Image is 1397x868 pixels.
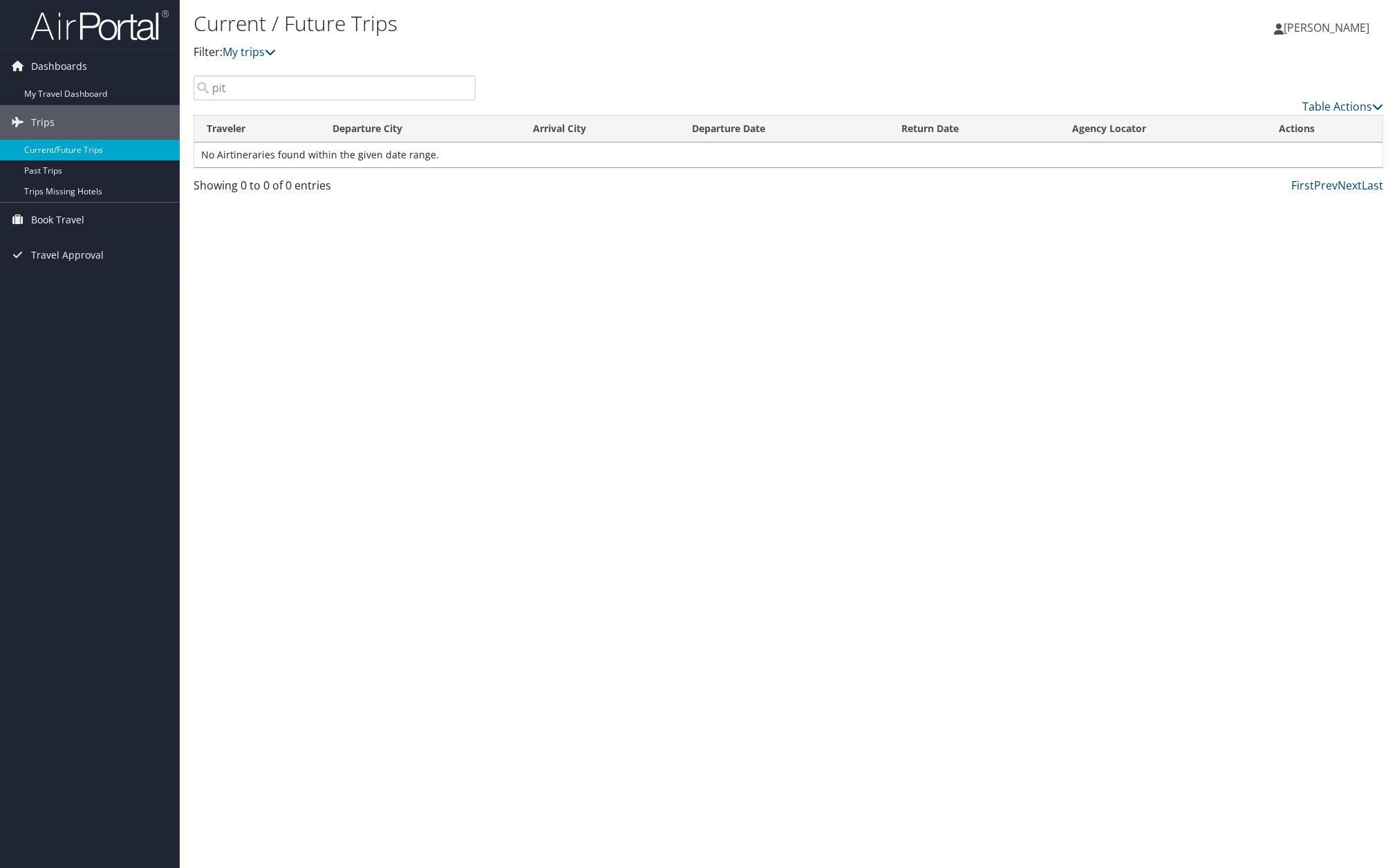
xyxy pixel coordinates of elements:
[1284,20,1369,35] span: [PERSON_NAME]
[31,203,84,237] span: Book Travel
[1314,178,1338,193] a: Prev
[1338,178,1362,193] a: Next
[320,116,521,142] th: Departure City: activate to sort column ascending
[194,9,986,38] h1: Current / Future Trips
[194,44,986,62] p: Filter:
[31,238,104,273] span: Travel Approval
[223,44,276,59] a: My trips
[31,105,55,140] span: Trips
[31,49,87,84] span: Dashboards
[194,75,476,100] input: Search Traveler or Arrival City
[1302,99,1383,114] a: Table Actions
[1060,116,1266,142] th: Agency Locator: activate to sort column ascending
[1274,7,1383,48] a: [PERSON_NAME]
[1266,116,1382,142] th: Actions
[30,9,169,41] img: airportal-logo.png
[194,142,1382,167] td: No Airtineraries found within the given date range.
[889,116,1059,142] th: Return Date: activate to sort column ascending
[521,116,679,142] th: Arrival City: activate to sort column descending
[1291,178,1314,193] a: First
[194,177,476,201] div: Showing 0 to 0 of 0 entries
[1362,178,1383,193] a: Last
[679,116,890,142] th: Departure Date: activate to sort column ascending
[194,116,320,142] th: Traveler: activate to sort column ascending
